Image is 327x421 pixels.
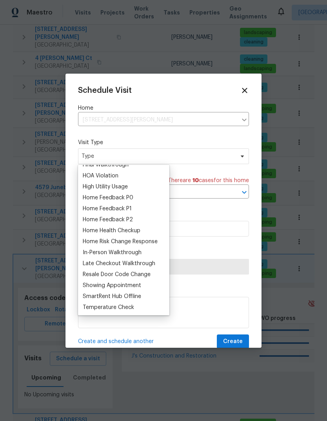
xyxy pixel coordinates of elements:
div: Resale Door Code Change [83,271,151,278]
span: 10 [193,178,199,183]
div: Home Feedback P2 [83,216,133,224]
div: Home Feedback P0 [83,194,133,202]
span: Close [240,86,249,95]
button: Open [239,187,250,198]
div: Showing Appointment [83,282,141,289]
input: Enter in an address [78,114,237,126]
div: High Utility Usage [83,183,128,191]
div: Late Checkout Walkthrough [83,260,155,267]
div: Final Walkthrough [83,161,129,169]
div: Home Health Checkup [83,227,140,235]
span: Schedule Visit [78,87,132,94]
span: There are case s for this home [168,177,249,184]
label: Visit Type [78,139,249,146]
div: HOA Violation [83,172,118,180]
div: In-Person Walkthrough [83,249,142,257]
div: Theft Response [83,314,124,322]
div: Temperature Check [83,304,134,311]
div: Home Feedback P1 [83,205,132,213]
div: SmartRent Hub Offline [83,293,141,300]
span: Create and schedule another [78,338,154,345]
span: Create [223,337,243,347]
button: Create [217,334,249,349]
div: Home Risk Change Response [83,238,158,246]
span: Type [82,152,234,160]
label: Home [78,104,249,112]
